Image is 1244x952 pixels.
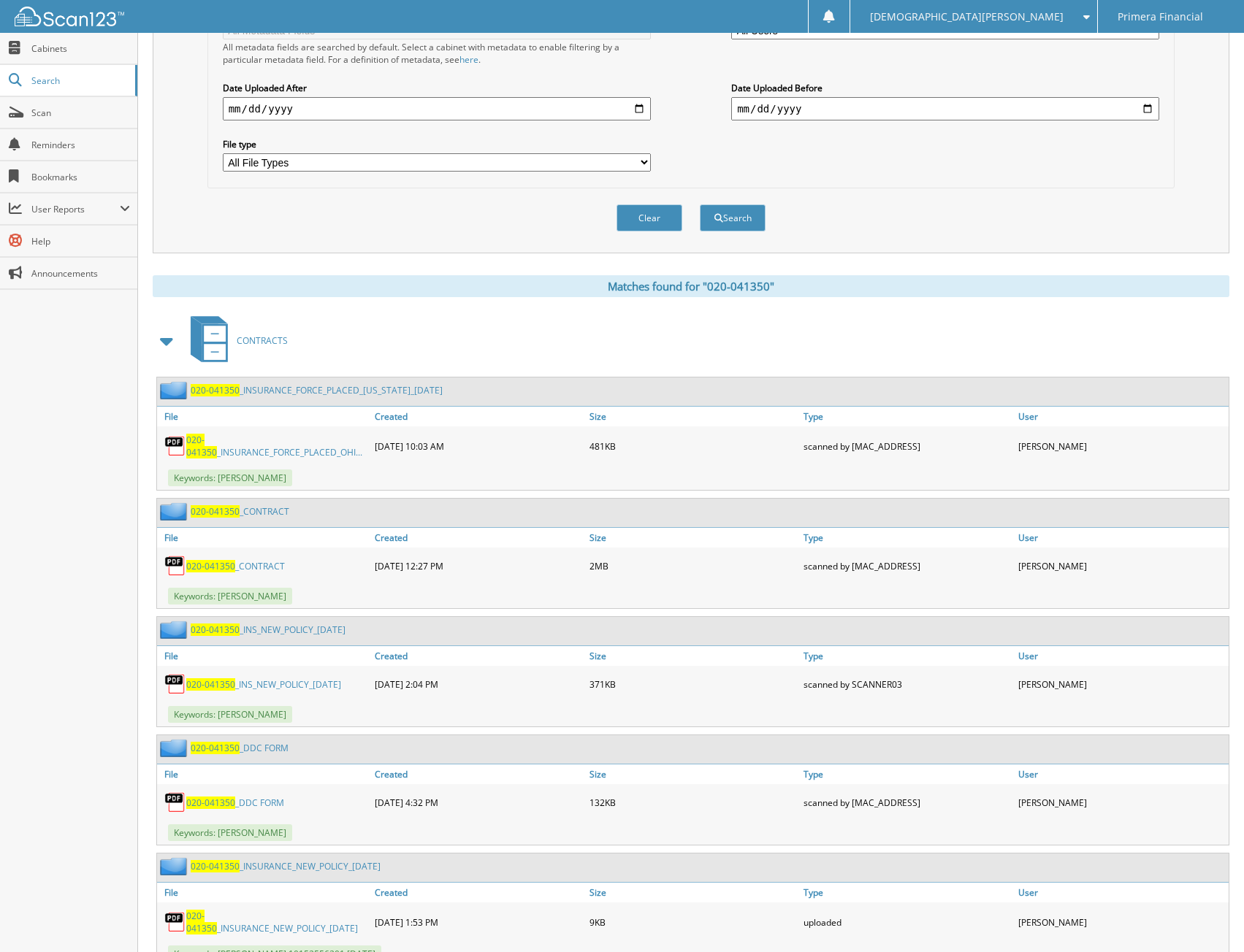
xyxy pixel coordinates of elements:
[800,788,1014,817] div: scanned by [MAC_ADDRESS]
[1015,906,1229,938] div: [PERSON_NAME]
[186,560,285,572] a: 020-041350_CONTRACT
[164,555,186,577] img: PDF.png
[586,906,800,938] div: 9KB
[800,906,1014,938] div: uploaded
[191,505,289,518] a: 020-041350_CONTRACT
[157,407,371,426] a: File
[153,275,1229,297] div: Matches found for "020-041350"
[160,621,191,639] img: folder2.png
[1015,764,1229,784] a: User
[371,906,585,938] div: [DATE] 1:53 PM
[371,788,585,817] div: [DATE] 4:32 PM
[800,669,1014,699] div: scanned by SCANNER03
[586,788,800,817] div: 132KB
[31,235,130,247] span: Help
[870,12,1064,21] span: [DEMOGRAPHIC_DATA][PERSON_NAME]
[371,528,585,548] a: Created
[186,678,341,691] a: 020-041350_INS_NEW_POLICY_[DATE]
[191,384,240,396] span: 020-041350
[31,267,130,280] span: Announcements
[800,883,1014,902] a: Type
[160,739,191,757] img: folder2.png
[586,528,800,548] a: Size
[223,97,651,120] input: start
[186,434,367,458] a: 020-041350_INSURANCE_FORCE_PLACED_OHI...
[15,7,124,26] img: scan123-logo-white.svg
[1015,646,1229,666] a: User
[1015,883,1229,902] a: User
[371,430,585,462] div: [DATE] 10:03 AM
[186,796,235,809] span: 020-041350
[191,623,346,636] a: 020-041350_INS_NEW_POLICY_[DATE]
[731,82,1159,94] label: Date Uploaded Before
[191,384,443,396] a: 020-041350_INSURANCE_FORCE_PLACED_[US_STATE]_[DATE]
[586,669,800,699] div: 371KB
[371,551,585,580] div: [DATE] 12:27 PM
[31,74,128,87] span: Search
[1015,407,1229,426] a: User
[371,407,585,426] a: Created
[186,560,235,572] span: 020-041350
[800,764,1014,784] a: Type
[191,860,381,872] a: 020-041350_INSURANCE_NEW_POLICY_[DATE]
[1015,788,1229,817] div: [PERSON_NAME]
[586,883,800,902] a: Size
[1015,430,1229,462] div: [PERSON_NAME]
[31,42,130,55] span: Cabinets
[182,312,288,369] a: CONTRACTS
[1015,528,1229,548] a: User
[191,860,240,872] span: 020-041350
[223,41,651,66] div: All metadata fields are searched by default. Select a cabinet with metadata to enable filtering b...
[31,107,130,119] span: Scan
[237,334,288,347] span: CONTRACTS
[164,673,186,695] img: PDF.png
[800,646,1014,666] a: Type
[157,883,371,902] a: File
[186,434,217,458] span: 020-041350
[800,430,1014,462] div: scanned by [MAC_ADDRESS]
[31,171,130,183] span: Bookmarks
[168,824,292,841] span: Keywords: [PERSON_NAME]
[459,53,478,66] a: here
[371,883,585,902] a: Created
[186,796,284,809] a: 020-041350_DDC FORM
[371,646,585,666] a: Created
[157,528,371,548] a: File
[1015,669,1229,699] div: [PERSON_NAME]
[186,678,235,691] span: 020-041350
[586,407,800,426] a: Size
[586,430,800,462] div: 481KB
[157,764,371,784] a: File
[586,764,800,784] a: Size
[800,407,1014,426] a: Type
[160,502,191,521] img: folder2.png
[191,623,240,636] span: 020-041350
[731,97,1159,120] input: end
[800,528,1014,548] a: Type
[371,764,585,784] a: Created
[1118,12,1203,21] span: Primera Financial
[371,669,585,699] div: [DATE] 2:04 PM
[191,742,240,754] span: 020-041350
[1015,551,1229,580] div: [PERSON_NAME]
[191,742,289,754] a: 020-041350_DDC FORM
[31,139,130,151] span: Reminders
[700,204,766,231] button: Search
[586,646,800,666] a: Size
[168,588,292,604] span: Keywords: [PERSON_NAME]
[168,706,292,723] span: Keywords: [PERSON_NAME]
[191,505,240,518] span: 020-041350
[223,138,651,150] label: File type
[157,646,371,666] a: File
[186,910,367,934] a: 020-041350_INSURANCE_NEW_POLICY_[DATE]
[186,910,217,934] span: 020-041350
[800,551,1014,580] div: scanned by [MAC_ADDRESS]
[31,203,120,215] span: User Reports
[164,435,186,457] img: PDF.png
[617,204,682,231] button: Clear
[168,469,292,486] span: Keywords: [PERSON_NAME]
[586,551,800,580] div: 2MB
[1171,882,1244,952] iframe: Chat Widget
[164,911,186,933] img: PDF.png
